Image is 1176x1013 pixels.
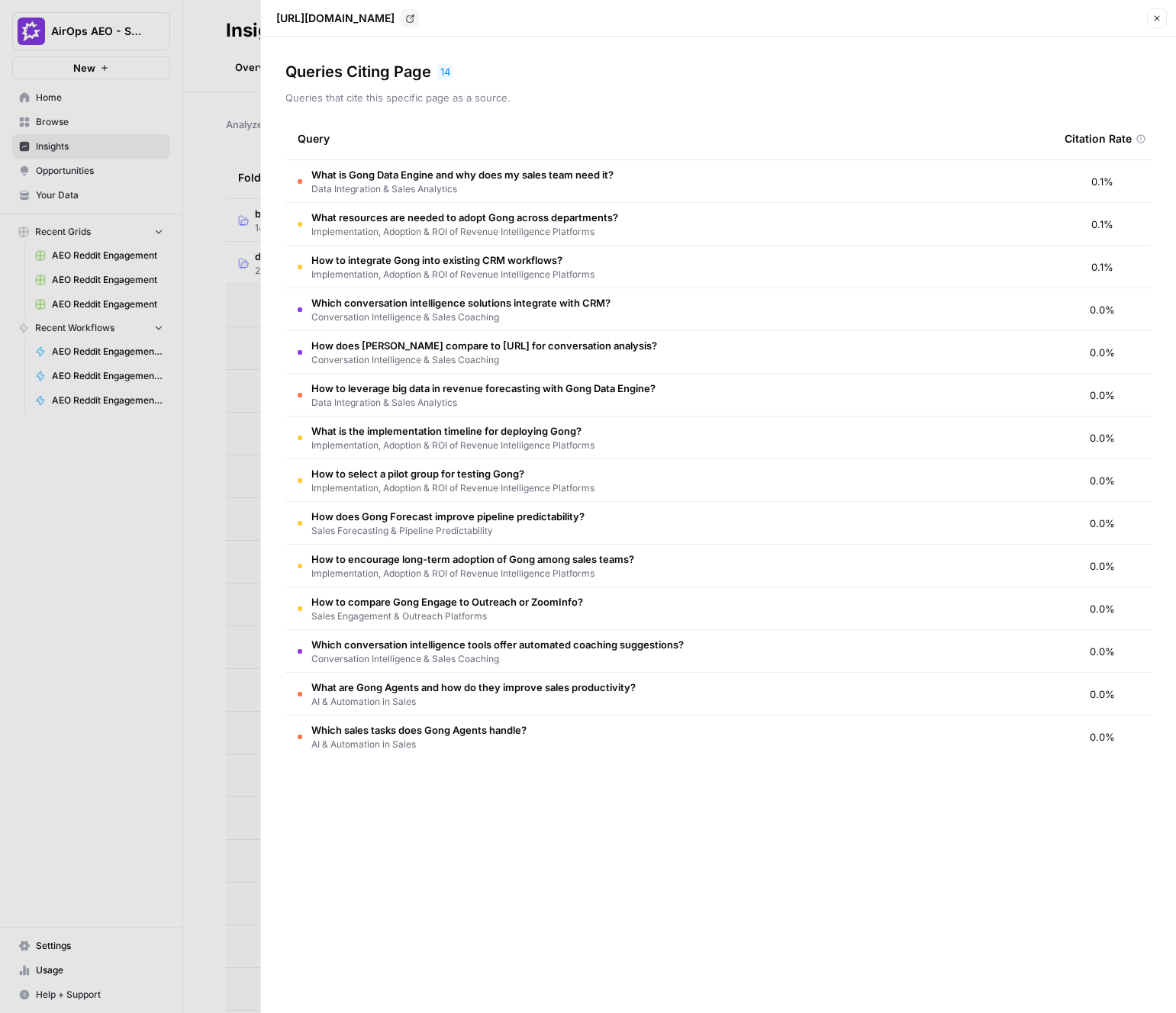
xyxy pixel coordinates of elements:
span: What are Gong Agents and how do they improve sales productivity? [311,680,636,695]
span: AI & Automation in Sales [311,738,527,751]
span: 0.1% [1091,217,1113,232]
div: 14 [437,64,453,79]
p: [URL][DOMAIN_NAME] [276,11,395,26]
span: How to integrate Gong into existing CRM workflows? [311,252,594,268]
span: 0.0% [1090,558,1115,574]
div: Query [298,117,1040,159]
span: How to select a pilot group for testing Gong? [311,466,594,481]
span: Implementation, Adoption & ROI of Revenue Intelligence Platforms [311,439,594,452]
span: Which conversation intelligence tools offer automated coaching suggestions? [311,637,684,652]
span: 0.0% [1090,729,1115,744]
span: Which sales tasks does Gong Agents handle? [311,722,527,738]
span: 0.1% [1091,259,1113,275]
span: Conversation Intelligence & Sales Coaching [311,310,611,324]
span: Data Integration & Sales Analytics [311,396,656,410]
span: Conversation Intelligence & Sales Coaching [311,353,657,367]
span: What is the implementation timeline for deploying Gong? [311,423,594,439]
span: 0.0% [1090,516,1115,531]
span: Which conversation intelligence solutions integrate with CRM? [311,295,611,310]
span: Implementation, Adoption & ROI of Revenue Intelligence Platforms [311,481,594,495]
span: 0.0% [1090,302,1115,317]
h3: Queries Citing Page [285,61,431,82]
a: Go to page https://help.gong.io/docs/getting-started-welcome-to-gong [401,9,419,27]
span: Sales Engagement & Outreach Platforms [311,609,583,623]
span: 0.0% [1090,473,1115,488]
span: 0.0% [1090,430,1115,445]
span: 0.0% [1090,601,1115,616]
span: Implementation, Adoption & ROI of Revenue Intelligence Platforms [311,567,634,580]
p: Queries that cite this specific page as a source. [285,90,1152,105]
span: How to encourage long-term adoption of Gong among sales teams? [311,552,634,567]
span: Citation Rate [1065,131,1132,146]
span: 0.0% [1090,687,1115,702]
span: How does [PERSON_NAME] compare to [URL] for conversation analysis? [311,338,657,353]
span: AI & Automation in Sales [311,695,636,709]
span: Implementation, Adoption & ROI of Revenue Intelligence Platforms [311,268,594,281]
span: 0.0% [1090,388,1115,403]
span: How does Gong Forecast improve pipeline predictability? [311,509,585,524]
span: Sales Forecasting & Pipeline Predictability [311,524,585,538]
span: What resources are needed to adopt Gong across departments? [311,210,618,225]
span: Data Integration & Sales Analytics [311,182,614,196]
span: 0.0% [1090,644,1115,659]
span: How to leverage big data in revenue forecasting with Gong Data Engine? [311,381,656,396]
span: How to compare Gong Engage to Outreach or ZoomInfo? [311,594,583,609]
span: 0.1% [1091,174,1113,189]
span: Conversation Intelligence & Sales Coaching [311,652,684,666]
span: What is Gong Data Engine and why does my sales team need it? [311,167,614,182]
span: 0.0% [1090,345,1115,360]
span: Implementation, Adoption & ROI of Revenue Intelligence Platforms [311,225,618,239]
